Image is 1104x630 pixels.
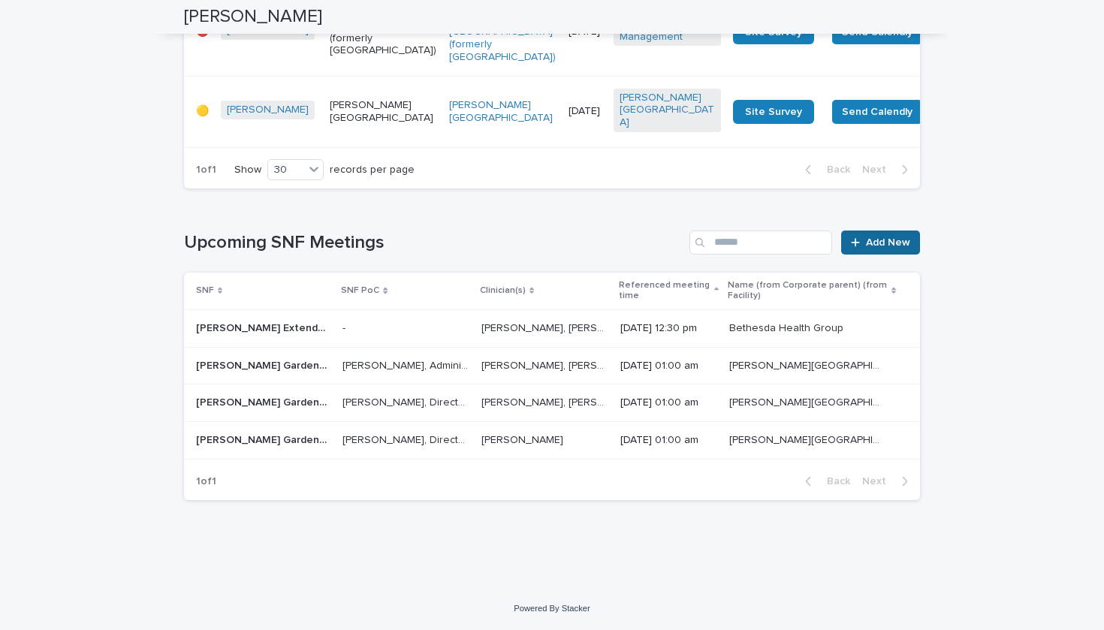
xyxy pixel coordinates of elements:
[689,231,832,255] input: Search
[481,431,566,447] p: [PERSON_NAME]
[196,319,333,335] p: Christian Extended Care and Rehabilitation
[856,163,920,176] button: Next
[227,104,309,116] a: [PERSON_NAME]
[856,475,920,488] button: Next
[341,282,379,299] p: SNF PoC
[184,422,920,460] tr: [PERSON_NAME] Gardens of [GEOGRAPHIC_DATA][PERSON_NAME] Gardens of [GEOGRAPHIC_DATA] [PERSON_NAME...
[196,105,209,118] p: 🟡
[184,6,322,28] h2: [PERSON_NAME]
[184,152,228,188] p: 1 of 1
[481,393,611,409] p: Beth Dalrymple-Woods, Elizabeth Pemberton, Stephen Miller
[620,360,717,372] p: [DATE] 01:00 am
[342,357,472,372] p: [PERSON_NAME], Administrator
[619,277,710,305] p: Referenced meeting time
[196,282,214,299] p: SNF
[793,163,856,176] button: Back
[196,357,333,372] p: Delmar Gardens of Creve Coeur
[184,76,1034,147] tr: 🟡[PERSON_NAME] [PERSON_NAME][GEOGRAPHIC_DATA][PERSON_NAME][GEOGRAPHIC_DATA] [DATE][PERSON_NAME][G...
[745,107,802,117] span: Site Survey
[729,431,882,447] p: [PERSON_NAME][GEOGRAPHIC_DATA]
[842,104,912,119] span: Send Calendly
[342,319,348,335] p: -
[342,393,472,409] p: Dave Baston, Director of Rehab
[793,475,856,488] button: Back
[620,322,717,335] p: [DATE] 12:30 pm
[620,434,717,447] p: [DATE] 01:00 am
[832,100,922,124] button: Send Calendly
[480,282,526,299] p: Clinician(s)
[234,164,261,176] p: Show
[184,309,920,347] tr: [PERSON_NAME] Extended Care and Rehabilitation[PERSON_NAME] Extended Care and Rehabilitation -- [...
[729,357,882,372] p: [PERSON_NAME][GEOGRAPHIC_DATA]
[196,393,333,409] p: Delmar Gardens of Chesterfield
[184,347,920,384] tr: [PERSON_NAME] Gardens of Creve Coeur[PERSON_NAME] Gardens of Creve Coeur [PERSON_NAME], Administr...
[733,100,814,124] a: Site Survey
[818,164,850,175] span: Back
[184,463,228,500] p: 1 of 1
[481,319,611,335] p: Lindsay Williams, Yorvoll Gardner
[729,393,882,409] p: [PERSON_NAME][GEOGRAPHIC_DATA]
[841,231,920,255] a: Add New
[729,319,846,335] p: Bethesda Health Group
[862,164,895,175] span: Next
[514,604,590,613] a: Powered By Stacker
[330,164,415,176] p: records per page
[481,357,611,372] p: Beth Dalrymple-Woods, Lindsay Williams, Stephen Miller
[330,99,437,125] p: [PERSON_NAME][GEOGRAPHIC_DATA]
[184,232,683,254] h1: Upcoming SNF Meetings
[268,162,304,178] div: 30
[449,99,557,125] a: [PERSON_NAME][GEOGRAPHIC_DATA]
[569,105,602,118] p: [DATE]
[196,431,333,447] p: Delmar Gardens of Meramec Valley
[862,476,895,487] span: Next
[342,431,472,447] p: Vivi Radtke, Director of Rehab
[866,237,910,248] span: Add New
[620,396,717,409] p: [DATE] 01:00 am
[620,92,715,129] a: [PERSON_NAME][GEOGRAPHIC_DATA]
[818,476,850,487] span: Back
[728,277,888,305] p: Name (from Corporate parent) (from Facility)
[184,384,920,422] tr: [PERSON_NAME] Gardens of [GEOGRAPHIC_DATA][PERSON_NAME] Gardens of [GEOGRAPHIC_DATA] [PERSON_NAME...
